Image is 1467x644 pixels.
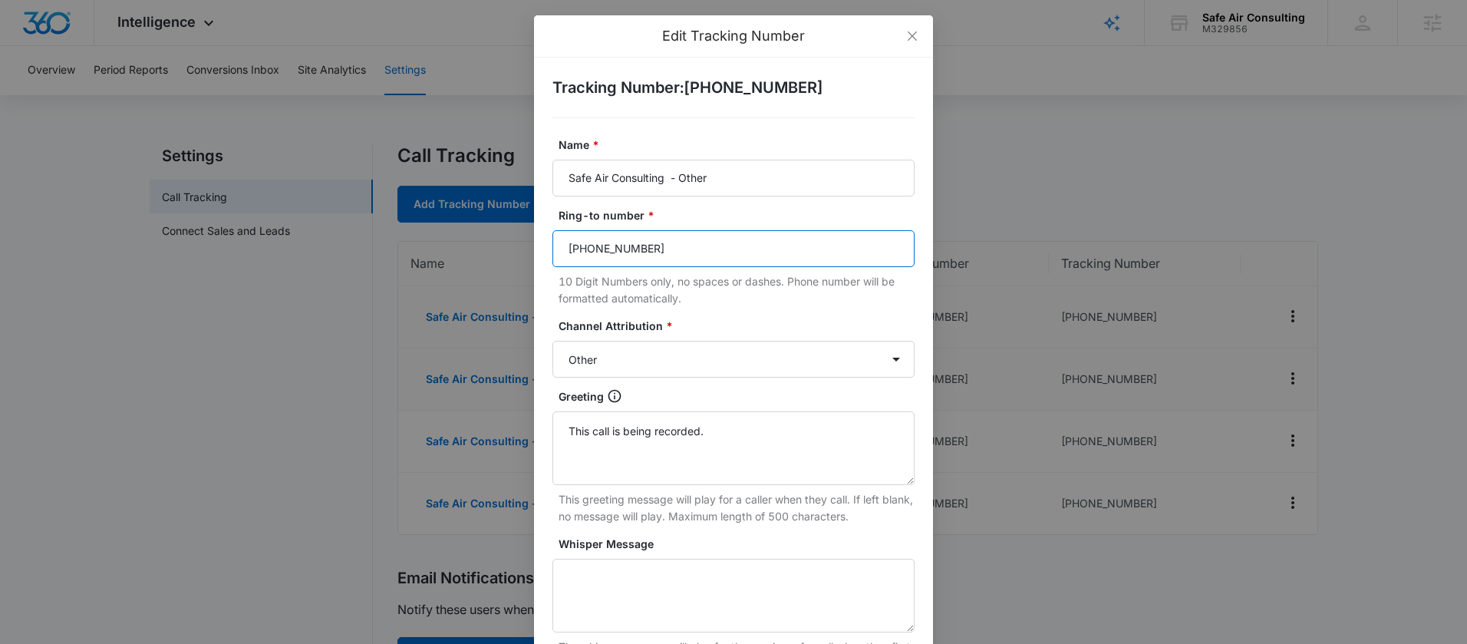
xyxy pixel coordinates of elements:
label: Name [559,137,921,154]
label: Whisper Message [559,536,921,553]
p: Greeting [559,388,604,405]
button: Close [892,15,933,57]
span: close [906,30,918,42]
p: 10 Digit Numbers only, no spaces or dashes. Phone number will be formatted automatically. [559,273,915,307]
div: Edit Tracking Number [552,28,915,45]
textarea: This call is being recorded. [552,411,915,485]
label: Channel Attribution [559,318,921,335]
h2: Tracking Number : [PHONE_NUMBER] [552,76,915,99]
p: This greeting message will play for a caller when they call. If left blank, no message will play.... [559,491,915,525]
label: Ring-to number [559,207,921,224]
